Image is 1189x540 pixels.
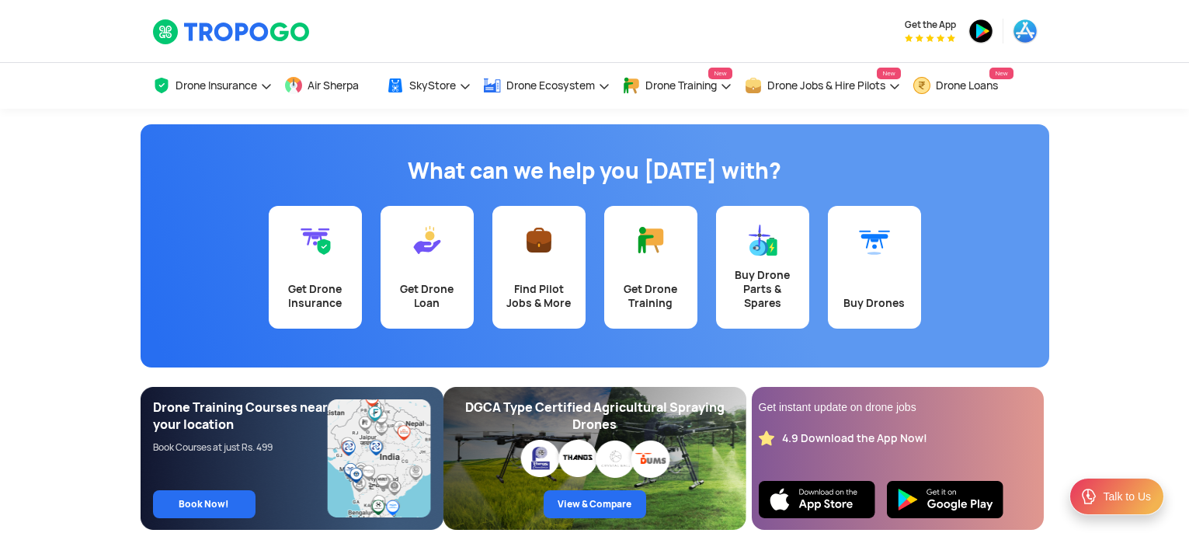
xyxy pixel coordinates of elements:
span: Drone Loans [936,79,998,92]
div: Drone Training Courses near your location [153,399,329,434]
span: New [877,68,900,79]
div: 4.9 Download the App Now! [782,431,927,446]
img: ic_Support.svg [1079,487,1098,506]
span: Drone Training [645,79,717,92]
img: playstore [968,19,993,44]
span: New [708,68,732,79]
div: Find Pilot Jobs & More [502,282,576,310]
a: Get Drone Loan [381,206,474,329]
img: appstore [1013,19,1038,44]
img: Ios [759,481,875,518]
img: Get Drone Loan [412,225,443,256]
div: Get instant update on drone jobs [759,399,1037,415]
span: Drone Jobs & Hire Pilots [767,79,885,92]
div: Buy Drone Parts & Spares [725,268,800,310]
div: Get Drone Loan [390,282,464,310]
a: Drone TrainingNew [622,63,732,109]
a: Drone Insurance [152,63,273,109]
div: Get Drone Training [614,282,688,310]
a: Drone Ecosystem [483,63,610,109]
a: Drone Jobs & Hire PilotsNew [744,63,901,109]
span: Get the App [905,19,956,31]
h1: What can we help you [DATE] with? [152,155,1038,186]
img: Buy Drones [859,225,890,256]
a: Buy Drone Parts & Spares [716,206,809,329]
div: Book Courses at just Rs. 499 [153,441,329,454]
img: Buy Drone Parts & Spares [747,225,778,256]
a: Find Pilot Jobs & More [492,206,586,329]
span: SkyStore [409,79,456,92]
span: Air Sherpa [308,79,359,92]
img: star_rating [759,430,774,446]
img: Get Drone Training [635,225,666,256]
a: Get Drone Insurance [269,206,362,329]
a: Air Sherpa [284,63,374,109]
span: New [989,68,1013,79]
img: Playstore [887,481,1003,518]
a: View & Compare [544,490,646,518]
a: Get Drone Training [604,206,697,329]
div: Buy Drones [837,296,912,310]
img: TropoGo Logo [152,19,311,45]
span: Drone Ecosystem [506,79,595,92]
img: Get Drone Insurance [300,225,331,256]
div: DGCA Type Certified Agricultural Spraying Drones [456,399,734,434]
div: Get Drone Insurance [278,282,353,310]
a: Book Now! [153,490,256,518]
img: App Raking [905,34,955,42]
div: Talk to Us [1104,489,1151,504]
a: Buy Drones [828,206,921,329]
a: SkyStore [386,63,471,109]
span: Drone Insurance [176,79,257,92]
a: Drone LoansNew [913,63,1013,109]
img: Find Pilot Jobs & More [523,225,555,256]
